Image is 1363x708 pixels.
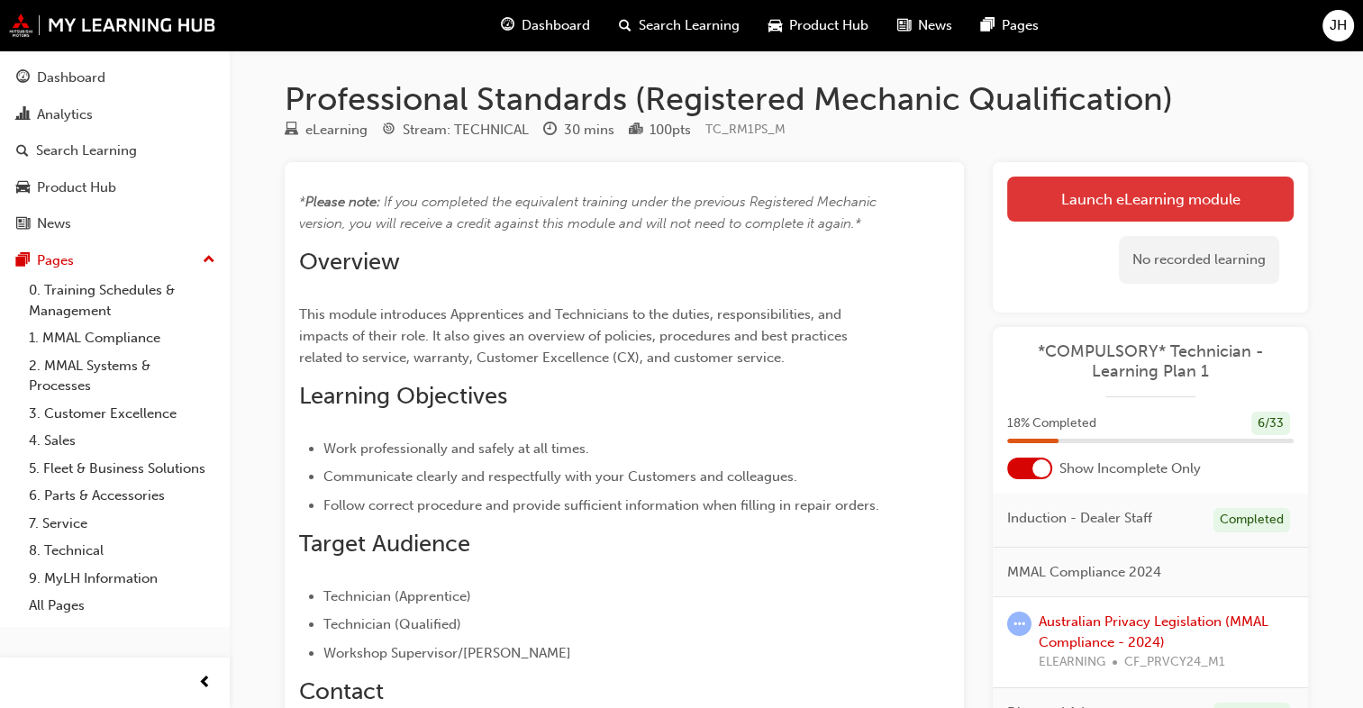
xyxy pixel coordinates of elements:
span: chart-icon [16,107,30,123]
span: car-icon [768,14,782,37]
a: Search Learning [7,134,223,168]
span: CF_PRVCY24_M1 [1124,652,1225,673]
img: mmal [9,14,216,37]
div: 6 / 33 [1251,412,1290,436]
a: Launch eLearning module [1007,177,1294,222]
a: Analytics [7,98,223,132]
div: Completed [1213,508,1290,532]
span: Learning resource code [705,122,786,137]
a: Dashboard [7,61,223,95]
a: 9. MyLH Information [22,565,223,593]
a: car-iconProduct Hub [754,7,883,44]
span: news-icon [897,14,911,37]
a: 2. MMAL Systems & Processes [22,352,223,400]
span: Induction - Dealer Staff [1007,508,1152,529]
span: guage-icon [501,14,514,37]
span: search-icon [16,143,29,159]
span: MMAL Compliance 2024 [1007,562,1161,583]
span: prev-icon [198,672,212,694]
a: *COMPULSORY* Technician - Learning Plan 1 [1007,341,1294,382]
span: target-icon [382,123,395,139]
a: 0. Training Schedules & Management [22,277,223,324]
span: Follow correct procedure and provide sufficient information when filling in repair orders. [323,497,879,513]
a: Australian Privacy Legislation (MMAL Compliance - 2024) [1039,613,1268,650]
span: up-icon [203,249,215,272]
span: Overview [299,248,400,276]
span: 18 % Completed [1007,413,1096,434]
div: Search Learning [36,141,137,161]
span: podium-icon [629,123,642,139]
div: eLearning [305,120,368,141]
span: learningRecordVerb_ATTEMPT-icon [1007,612,1031,636]
span: Pages [1002,15,1039,36]
span: learningResourceType_ELEARNING-icon [285,123,298,139]
span: Show Incomplete Only [1059,458,1201,479]
button: Pages [7,244,223,277]
span: Learning Objectives [299,382,507,410]
a: pages-iconPages [967,7,1053,44]
span: ELEARNING [1039,652,1105,673]
a: 8. Technical [22,537,223,565]
a: Product Hub [7,171,223,204]
a: 7. Service [22,510,223,538]
span: Product Hub [789,15,868,36]
span: JH [1330,15,1347,36]
a: search-iconSearch Learning [604,7,754,44]
div: Dashboard [37,68,105,88]
a: guage-iconDashboard [486,7,604,44]
span: Technician (Apprentice) [323,588,471,604]
span: News [918,15,952,36]
span: Work professionally and safely at all times. [323,440,589,457]
div: 100 pts [650,120,691,141]
span: Technician (Qualified) [323,616,461,632]
a: news-iconNews [883,7,967,44]
h1: Professional Standards (Registered Mechanic Qualification) [285,79,1308,119]
span: guage-icon [16,70,30,86]
span: If you completed the equivalent training under the previous Registered Mechanic version, you will... [299,194,880,231]
div: Type [285,119,368,141]
a: All Pages [22,592,223,620]
span: pages-icon [16,253,30,269]
span: Contact [299,677,384,705]
a: News [7,207,223,241]
a: 4. Sales [22,427,223,455]
span: Communicate clearly and respectfully with your Customers and colleagues. [323,468,797,485]
div: No recorded learning [1119,236,1279,284]
div: Analytics [37,104,93,125]
span: Target Audience [299,530,470,558]
span: Search Learning [639,15,740,36]
span: clock-icon [543,123,557,139]
div: News [37,213,71,234]
span: Please note: ​ [305,194,384,210]
div: Duration [543,119,614,141]
div: Stream: TECHNICAL [403,120,529,141]
button: DashboardAnalyticsSearch LearningProduct HubNews [7,58,223,244]
a: 3. Customer Excellence [22,400,223,428]
span: car-icon [16,180,30,196]
div: Product Hub [37,177,116,198]
div: Pages [37,250,74,271]
span: Workshop Supervisor/[PERSON_NAME] [323,645,571,661]
span: pages-icon [981,14,995,37]
a: 5. Fleet & Business Solutions [22,455,223,483]
button: JH [1322,10,1354,41]
div: Stream [382,119,529,141]
span: This module introduces Apprentices and Technicians to the duties, responsibilities, and impacts o... [299,306,851,366]
a: 1. MMAL Compliance [22,324,223,352]
div: Points [629,119,691,141]
div: 30 mins [564,120,614,141]
span: news-icon [16,216,30,232]
span: search-icon [619,14,632,37]
a: 6. Parts & Accessories [22,482,223,510]
span: Dashboard [522,15,590,36]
